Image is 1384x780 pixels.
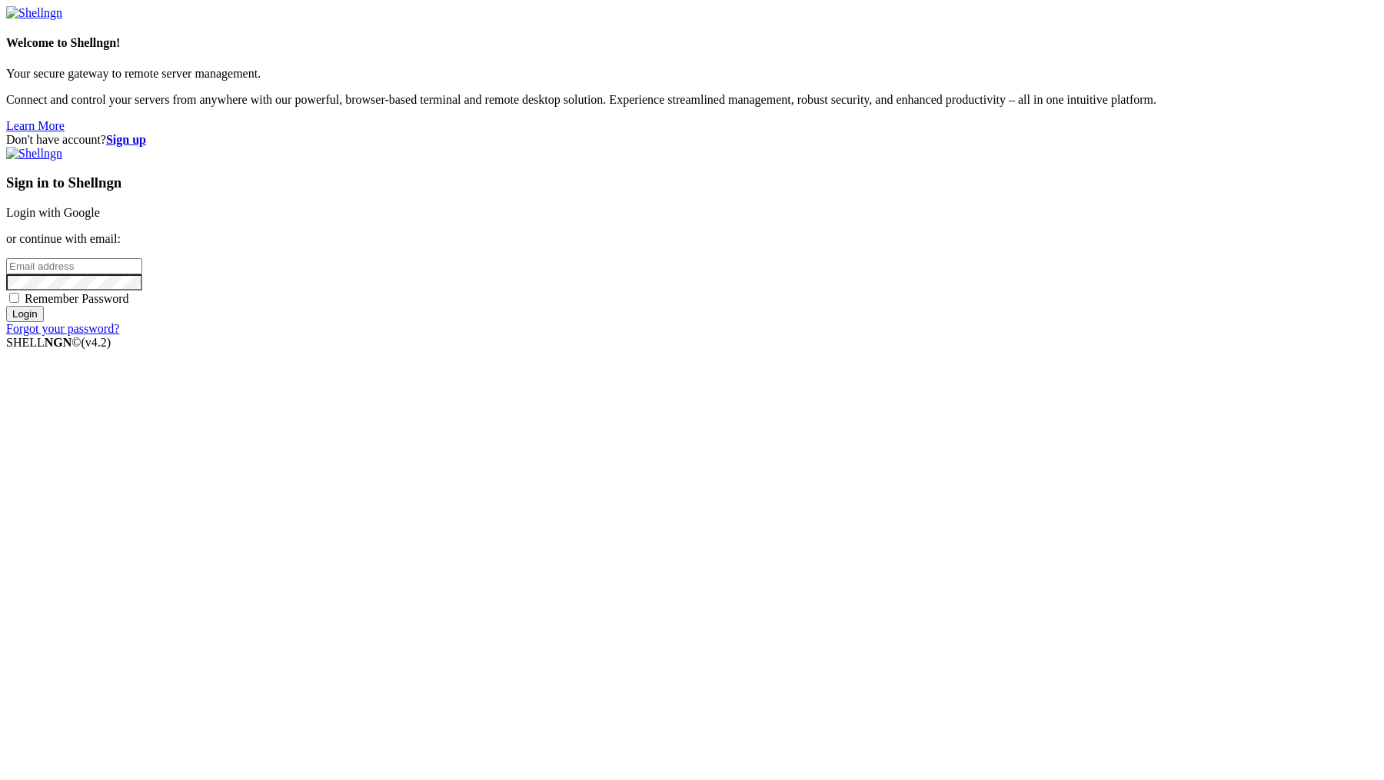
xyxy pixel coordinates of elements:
input: Email address [6,258,142,274]
a: Learn More [6,119,65,132]
p: Your secure gateway to remote server management. [6,67,1378,81]
h3: Sign in to Shellngn [6,174,1378,191]
p: or continue with email: [6,232,1378,246]
div: Don't have account? [6,133,1378,147]
a: Forgot your password? [6,322,119,335]
a: Sign up [106,133,146,146]
span: SHELL © [6,336,111,349]
img: Shellngn [6,6,62,20]
img: Shellngn [6,147,62,161]
b: NGN [45,336,72,349]
input: Remember Password [9,293,19,303]
input: Login [6,306,44,322]
span: Remember Password [25,292,129,305]
a: Login with Google [6,206,100,219]
h4: Welcome to Shellngn! [6,36,1378,50]
p: Connect and control your servers from anywhere with our powerful, browser-based terminal and remo... [6,93,1378,107]
span: 4.2.0 [82,336,111,349]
